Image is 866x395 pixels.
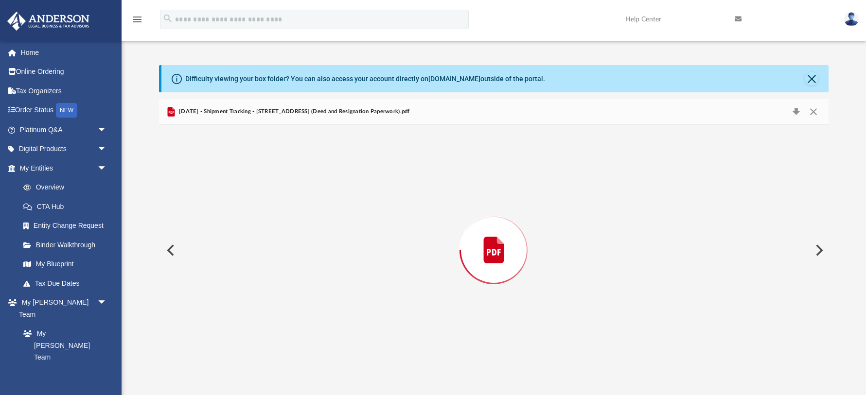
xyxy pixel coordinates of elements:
span: arrow_drop_down [97,139,117,159]
a: Entity Change Request [14,216,122,236]
a: CTA Hub [14,197,122,216]
i: search [162,13,173,24]
button: Close [805,72,818,86]
a: Tax Due Dates [14,274,122,293]
img: User Pic [844,12,859,26]
i: menu [131,14,143,25]
span: arrow_drop_down [97,293,117,313]
img: Anderson Advisors Platinum Portal [4,12,92,31]
a: My [PERSON_NAME] Team [14,324,112,367]
button: Download [788,105,805,119]
div: Difficulty viewing your box folder? You can also access your account directly on outside of the p... [185,74,545,84]
span: arrow_drop_down [97,120,117,140]
a: My Entitiesarrow_drop_down [7,158,122,178]
button: Previous File [159,237,180,264]
a: Platinum Q&Aarrow_drop_down [7,120,122,139]
div: Preview [159,99,829,376]
a: Digital Productsarrow_drop_down [7,139,122,159]
button: Close [805,105,822,119]
a: My Blueprint [14,255,117,274]
button: Next File [808,237,829,264]
a: Binder Walkthrough [14,235,122,255]
div: NEW [56,103,77,118]
a: Tax Organizers [7,81,122,101]
span: arrow_drop_down [97,158,117,178]
a: My [PERSON_NAME] Teamarrow_drop_down [7,293,117,324]
a: Order StatusNEW [7,101,122,120]
a: Overview [14,178,122,197]
span: [DATE] - Shipment Tracking - [STREET_ADDRESS] (Deed and Resignation Paperwork).pdf [177,107,410,116]
a: Online Ordering [7,62,122,82]
a: Home [7,43,122,62]
a: [DOMAIN_NAME] [428,75,480,83]
a: menu [131,18,143,25]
